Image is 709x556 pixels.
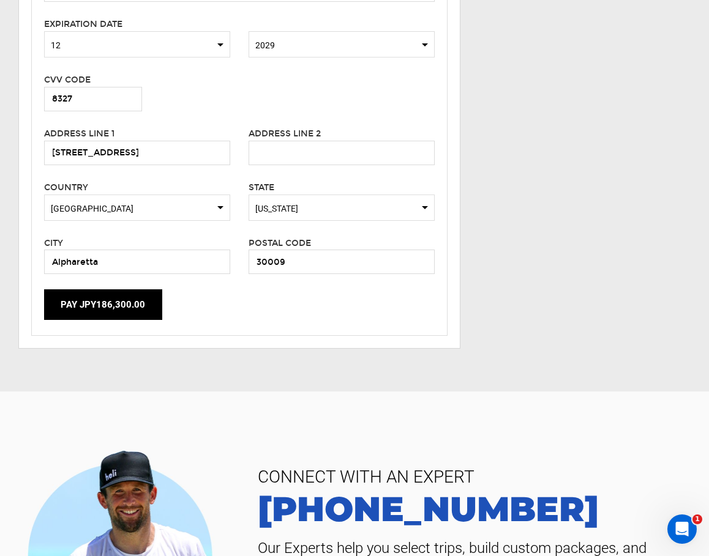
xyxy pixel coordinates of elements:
label: State [249,182,274,194]
span: Select box activate [44,195,230,221]
span: Select box activate [44,31,230,57]
label: City [44,237,63,250]
label: CVV Code [44,74,91,86]
a: [PHONE_NUMBER] [249,492,691,526]
span: CONNECT WITH AN EXPERT [249,462,691,492]
span: 12 [51,39,223,51]
iframe: Intercom live chat [667,514,697,544]
span: Select box activate [249,195,435,221]
label: Address Line 1 [44,128,114,140]
label: Expiration Date [44,18,122,31]
button: Pay JPY186,300.00 [44,289,162,320]
label: Country [44,182,88,194]
label: Postal Code [249,237,311,250]
span: 1 [692,514,702,524]
span: [US_STATE] [255,202,428,215]
span: [GEOGRAPHIC_DATA] [51,202,223,215]
label: Address Line 2 [249,128,321,140]
span: Select box activate [249,31,435,57]
span: 2029 [255,39,428,51]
